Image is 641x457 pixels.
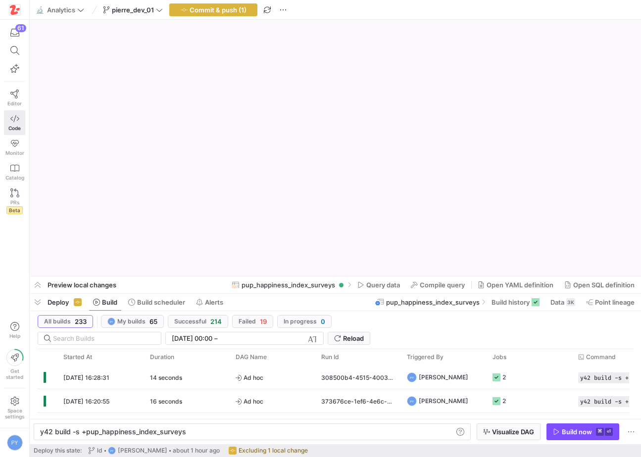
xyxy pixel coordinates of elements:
button: ldPY[PERSON_NAME]about 1 hour ago [86,444,222,457]
a: Catalog [4,160,25,184]
button: Build now⌘⏎ [546,423,619,440]
span: pup_happiness_index_surveys [386,298,480,306]
span: Code [8,125,21,131]
div: 308500b4-4515-4003-af0d-4df4f27a666c [315,366,401,389]
span: [DATE] 16:20:55 [63,398,109,405]
span: Reload [343,334,364,342]
span: pup_happiness_index_surveys [242,281,335,289]
button: Query data [353,276,404,293]
div: Build now [562,428,592,436]
span: In progress [284,318,317,325]
span: Query data [366,281,400,289]
span: PRs [10,199,19,205]
span: Excluding 1 local change [239,447,308,454]
span: Help [8,333,21,339]
span: Commit & push (1) [190,6,247,14]
span: Ad hoc [236,366,309,389]
span: Build scheduler [137,298,185,306]
input: Search Builds [53,334,153,342]
button: Getstarted [4,345,25,384]
button: Data3K [546,294,580,311]
span: Visualize DAG [492,428,534,436]
button: Open YAML definition [473,276,558,293]
button: Open SQL definition [560,276,639,293]
a: Monitor [4,135,25,160]
div: PY [107,318,115,325]
span: Deploy this state: [34,447,82,454]
span: Get started [6,368,23,380]
span: [PERSON_NAME] [419,366,468,389]
span: Successful [174,318,206,325]
div: c1a2e773-d26f-4319-bc59-bfeb0dcbe0d5 [315,413,401,436]
span: Open SQL definition [573,281,635,289]
span: Beta [6,206,23,214]
div: 2 [502,366,506,389]
span: Started At [63,354,92,361]
span: 65 [149,318,157,325]
input: Start datetime [172,334,212,342]
div: 61 [15,24,26,32]
button: Compile query [406,276,469,293]
div: 3K [566,298,575,306]
span: Monitor [5,150,24,156]
span: – [214,334,218,342]
y42-duration: 14 seconds [150,374,182,381]
span: Analytics [47,6,75,14]
span: Space settings [5,408,24,419]
button: 61 [4,24,25,42]
span: Duration [150,354,174,361]
span: Data [550,298,564,306]
span: [DATE] 16:28:31 [63,374,109,381]
button: PYMy builds65 [101,315,164,328]
span: Editor [7,100,22,106]
button: Excluding 1 local change [226,444,310,457]
span: Point lineage [595,298,635,306]
a: Spacesettings [4,392,25,424]
span: Failed [239,318,256,325]
span: [PERSON_NAME] [118,447,167,454]
button: Successful214 [168,315,228,328]
span: Build history [492,298,530,306]
button: Failed19 [232,315,273,328]
button: Build history [487,294,544,311]
y42-duration: 16 seconds [150,398,182,405]
span: 0 [321,318,325,325]
a: PRsBeta [4,184,25,218]
button: In progress0 [277,315,332,328]
button: All builds233 [38,315,93,328]
div: PY [407,396,417,406]
span: DAG Name [236,354,267,361]
span: Jobs [493,354,506,361]
button: Build [89,294,122,311]
span: 19 [260,318,267,325]
button: Alerts [192,294,228,311]
span: Run Id [321,354,339,361]
img: https://storage.googleapis.com/y42-prod-data-exchange/images/h4OkG5kwhGXbZ2sFpobXAPbjBGJTZTGe3yEd... [10,5,20,15]
a: Code [4,110,25,135]
button: Point lineage [582,294,639,311]
span: y42 build -s +pup_happiness_index_surveys [40,427,186,436]
span: 233 [75,318,87,325]
kbd: ⌘ [596,428,604,436]
input: End datetime [220,334,285,342]
span: Ad hoc [236,413,309,437]
button: Reload [328,332,370,345]
div: 373676ce-1ef6-4e6c-b803-599806f52e18 [315,389,401,412]
a: Editor [4,86,25,110]
span: All builds [44,318,71,325]
button: pierre_dev_01 [100,3,165,16]
span: 214 [210,318,222,325]
div: PY [407,372,417,382]
span: [PERSON_NAME] [419,389,468,412]
span: pierre_dev_01 [112,6,154,14]
div: 2 [502,389,506,412]
span: Build [102,298,117,306]
span: Ad hoc [236,390,309,413]
span: Preview local changes [48,281,116,289]
button: 🔬Analytics [34,3,87,16]
span: Alerts [205,298,223,306]
span: Compile query [420,281,465,289]
span: 🔬 [36,6,43,13]
button: Help [4,318,25,343]
span: Deploy [48,298,69,306]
